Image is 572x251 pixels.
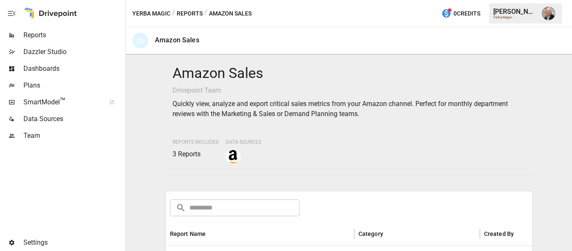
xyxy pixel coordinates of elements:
[227,150,240,163] img: amazon
[537,2,560,25] button: Dustin Jacobson
[132,33,148,49] div: 🛍
[173,149,219,159] p: 3 Reports
[23,131,124,141] span: Team
[204,8,207,19] div: /
[358,230,383,237] div: Category
[173,99,526,119] p: Quickly view, analyze and export critical sales metrics from your Amazon channel. Perfect for mon...
[226,139,261,145] span: Data Sources
[206,228,218,240] button: Sort
[177,8,203,19] button: Reports
[23,64,124,74] span: Dashboards
[60,96,66,106] span: ™
[515,228,526,240] button: Sort
[384,228,396,240] button: Sort
[23,238,124,248] span: Settings
[453,8,480,19] span: 0 Credits
[484,230,514,237] div: Created By
[493,16,537,19] div: Yerba Magic
[173,139,219,145] span: Reports Included
[170,230,206,237] div: Report Name
[23,30,124,40] span: Reports
[23,80,124,91] span: Plans
[438,6,484,21] button: 0Credits
[172,8,175,19] div: /
[23,114,124,124] span: Data Sources
[132,8,170,19] button: Yerba Magic
[542,7,555,20] img: Dustin Jacobson
[23,97,100,107] span: SmartModel
[23,47,124,57] span: Dazzler Studio
[173,65,526,82] h4: Amazon Sales
[173,85,526,96] p: Drivepoint Team
[155,36,199,44] div: Amazon Sales
[493,8,537,16] div: [PERSON_NAME]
